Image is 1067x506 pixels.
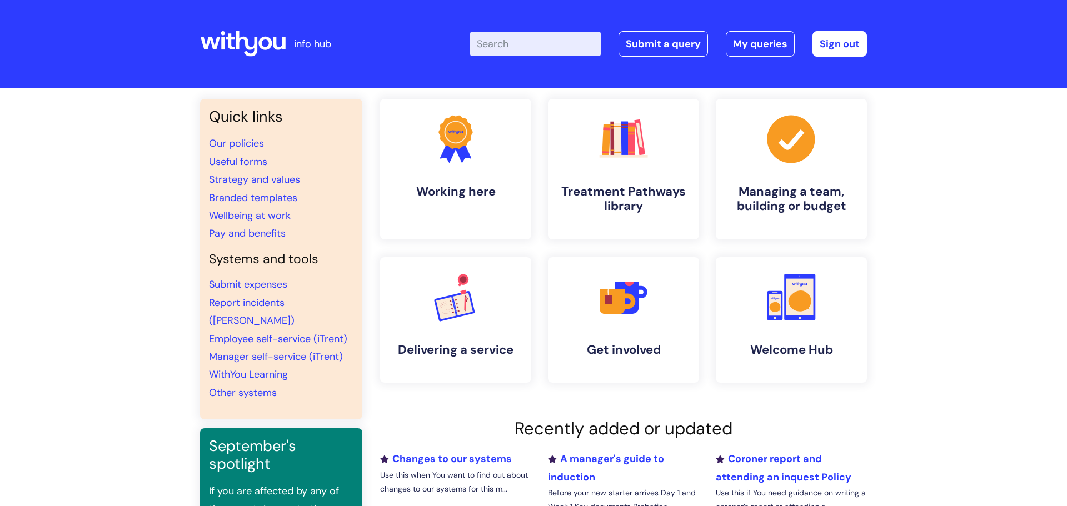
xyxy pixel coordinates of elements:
[725,184,858,214] h4: Managing a team, building or budget
[725,343,858,357] h4: Welcome Hub
[380,99,531,239] a: Working here
[209,350,343,363] a: Manager self-service (iTrent)
[557,343,690,357] h4: Get involved
[209,173,300,186] a: Strategy and values
[716,99,867,239] a: Managing a team, building or budget
[209,252,353,267] h4: Systems and tools
[209,386,277,399] a: Other systems
[294,35,331,53] p: info hub
[209,209,291,222] a: Wellbeing at work
[716,452,851,483] a: Coroner report and attending an inquest Policy
[548,257,699,383] a: Get involved
[380,418,867,439] h2: Recently added or updated
[209,137,264,150] a: Our policies
[380,452,512,465] a: Changes to our systems
[380,468,531,496] p: Use this when You want to find out about changes to our systems for this m...
[812,31,867,57] a: Sign out
[548,452,664,483] a: A manager's guide to induction
[389,184,522,199] h4: Working here
[557,184,690,214] h4: Treatment Pathways library
[209,227,286,240] a: Pay and benefits
[209,155,267,168] a: Useful forms
[470,31,867,57] div: | -
[619,31,708,57] a: Submit a query
[380,257,531,383] a: Delivering a service
[726,31,795,57] a: My queries
[209,332,347,345] a: Employee self-service (iTrent)
[548,99,699,239] a: Treatment Pathways library
[209,108,353,126] h3: Quick links
[209,296,295,327] a: Report incidents ([PERSON_NAME])
[716,257,867,383] a: Welcome Hub
[389,343,522,357] h4: Delivering a service
[209,368,288,381] a: WithYou Learning
[209,437,353,473] h3: September's spotlight
[209,191,297,204] a: Branded templates
[209,278,287,291] a: Submit expenses
[470,32,601,56] input: Search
